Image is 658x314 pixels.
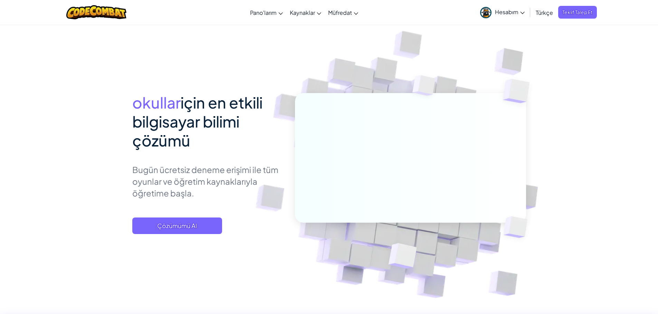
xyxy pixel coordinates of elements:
[477,1,528,23] a: Hesabım
[132,93,181,112] span: okullar
[536,9,553,16] span: Türkçe
[290,9,315,16] span: Kaynaklar
[532,3,556,22] a: Türkçe
[247,3,286,22] a: Pano'larım
[328,9,352,16] span: Müfredat
[132,93,263,150] span: için en etkili bilgisayar bilimi çözümü
[371,229,433,286] img: Overlap cubes
[250,9,277,16] span: Pano'larım
[132,217,222,234] button: Çözümümü Al
[325,3,362,22] a: Müfredat
[399,62,449,113] img: Overlap cubes
[132,164,285,199] p: Bugün ücretsiz deneme erişimi ile tüm oyunlar ve öğretim kaynaklarıyla öğretime başla.
[480,7,492,18] img: avatar
[286,3,325,22] a: Kaynaklar
[66,5,127,19] img: CodeCombat logo
[495,8,525,16] span: Hesabım
[492,202,544,252] img: Overlap cubes
[489,62,549,120] img: Overlap cubes
[558,6,597,19] a: Teklif Talep Et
